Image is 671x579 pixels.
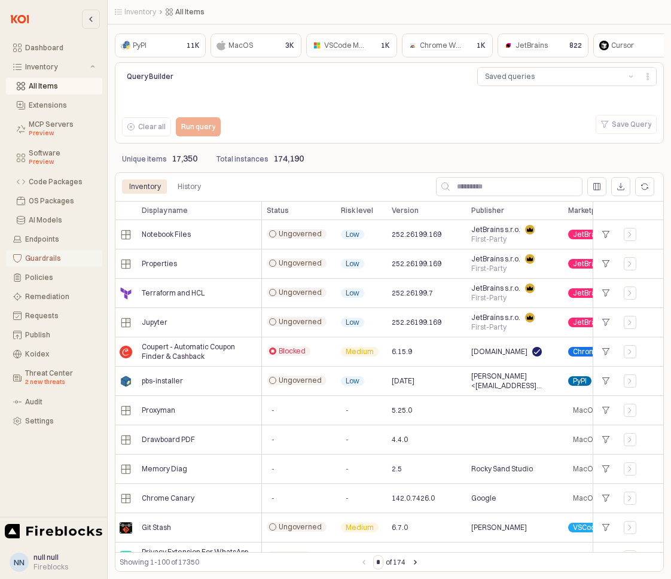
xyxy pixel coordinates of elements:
[392,259,441,269] span: 252.26199.169
[346,376,359,386] span: Low
[402,33,493,57] div: Chrome Web Store1K
[346,493,349,503] span: -
[573,230,605,239] span: JetBrains
[115,552,664,572] div: Table toolbar
[346,464,349,474] span: -
[279,346,306,356] span: Blocked
[598,432,614,447] div: +
[14,556,25,568] div: nn
[122,117,171,136] button: Clear all
[272,435,274,444] span: -
[408,555,422,569] button: Next page
[272,406,274,415] span: -
[392,493,435,503] span: 142.0.7426.0
[598,256,614,272] div: +
[6,413,102,429] button: Settings
[471,254,520,264] span: JetBrains s.r.o.
[392,376,414,386] span: [DATE]
[392,464,402,474] span: 2.5
[6,145,102,171] button: Software
[211,33,301,57] div: MacOS3K
[272,493,274,503] span: -
[29,120,95,138] div: MCP Servers
[346,523,374,532] span: Medium
[279,522,322,532] span: Ungoverned
[122,91,657,115] iframe: QueryBuildingItay
[142,318,167,327] span: Jupyter
[29,178,95,186] div: Code Packages
[573,318,605,327] span: JetBrains
[6,78,102,95] button: All Items
[598,344,614,359] div: +
[285,40,294,51] p: 3K
[573,347,637,356] span: Chrome Web Store
[306,33,397,57] div: VSCode Marketplace1K
[6,39,102,56] button: Dashboard
[573,259,605,269] span: JetBrains
[598,549,614,565] div: +
[6,173,102,190] button: Code Packages
[6,116,102,142] button: MCP Servers
[598,461,614,477] div: +
[624,68,638,86] button: Show suggestions
[25,369,95,387] div: Threat Center
[122,179,168,194] div: Inventory
[25,235,95,243] div: Endpoints
[142,464,187,474] span: Memory Diag
[6,346,102,362] button: Koidex
[573,523,643,532] span: VSCode Marketplace
[142,523,171,532] span: Git Stash
[279,229,322,239] span: Ungoverned
[6,365,102,391] button: Threat Center
[392,318,441,327] span: 252.26199.169
[25,398,95,406] div: Audit
[187,40,200,51] p: 11K
[516,41,548,50] span: JetBrains
[611,39,634,51] div: Cursor
[346,230,359,239] span: Low
[142,547,257,566] span: Privacy Extension For WhatsApp Web - [DOMAIN_NAME]
[392,347,412,356] span: 6.15.9
[374,556,383,569] input: Page
[573,493,597,503] span: MacOS
[6,327,102,343] button: Publish
[29,216,95,224] div: AI Models
[33,553,59,562] span: null null
[142,376,183,386] span: pbs-installer
[25,417,95,425] div: Settings
[29,129,95,138] div: Preview
[6,231,102,248] button: Endpoints
[573,435,597,444] span: MacOS
[142,342,257,361] span: Coupert - Automatic Coupon Finder & Cashback
[25,292,95,301] div: Remediation
[477,40,486,51] p: 1K
[598,373,614,389] div: +
[573,288,605,298] span: JetBrains
[142,288,205,298] span: Terraform and HCL
[598,490,614,506] div: +
[279,551,307,561] span: Allowed
[25,44,95,52] div: Dashboard
[471,371,559,391] span: [PERSON_NAME] <[EMAIL_ADDRESS][DOMAIN_NAME]>
[216,154,269,164] p: Total instances
[170,179,208,194] div: History
[181,122,215,132] p: Run query
[386,556,405,568] label: of 174
[25,350,95,358] div: Koidex
[142,259,177,269] span: Properties
[25,273,95,282] div: Policies
[346,435,349,444] span: -
[392,523,408,532] span: 6.7.0
[273,153,304,165] p: 174,190
[392,288,433,298] span: 252.26199.7
[279,288,322,297] span: Ungoverned
[392,406,412,415] span: 5.25.0
[596,115,657,134] button: Save Query
[228,39,253,51] div: MacOS
[346,259,359,269] span: Low
[133,39,147,51] div: PyPI
[142,435,195,444] span: Drawboard PDF
[471,234,507,244] span: First-Party
[25,377,95,387] div: 2 new threats
[29,82,95,90] div: All Items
